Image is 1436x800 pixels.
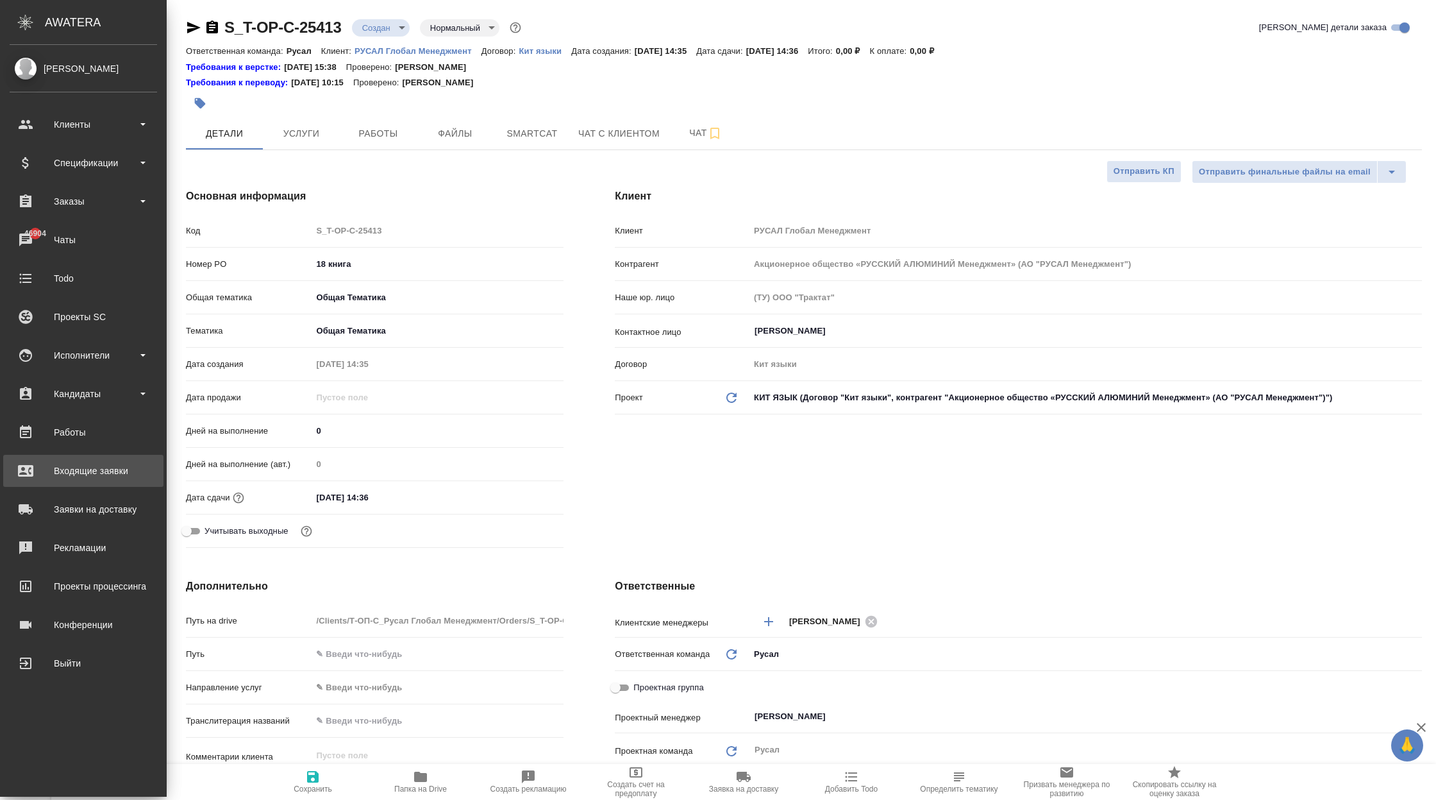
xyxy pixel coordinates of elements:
[578,126,660,142] span: Чат с клиентом
[45,10,167,35] div: AWATERA
[312,355,424,373] input: Пустое поле
[186,615,312,627] p: Путь на drive
[312,645,564,663] input: ✎ Введи что-нибудь
[347,126,409,142] span: Работы
[1021,780,1113,798] span: Призвать менеджера по развитию
[312,255,564,273] input: ✎ Введи что-нибудь
[355,46,481,56] p: РУСАЛ Глобал Менеджмент
[10,269,157,288] div: Todo
[749,387,1422,409] div: КИТ ЯЗЫК (Договор "Кит языки", контрагент "Акционерное общество «РУССКИЙ АЛЮМИНИЙ Менеджмент» (АО...
[615,225,749,237] p: Клиент
[355,45,481,56] a: РУСАЛ Глобал Менеджмент
[3,570,163,602] a: Проекты процессинга
[402,76,483,89] p: [PERSON_NAME]
[615,617,749,629] p: Клиентские менеджеры
[287,46,321,56] p: Русал
[346,61,396,74] p: Проверено:
[3,455,163,487] a: Входящие заявки
[1013,764,1121,800] button: Призвать менеджера по развитию
[259,764,367,800] button: Сохранить
[10,423,157,442] div: Работы
[186,258,312,271] p: Номер PO
[1259,21,1387,34] span: [PERSON_NAME] детали заказа
[186,189,564,204] h4: Основная информация
[870,46,910,56] p: К оплате:
[749,255,1422,273] input: Пустое поле
[10,461,157,481] div: Входящие заявки
[298,523,315,540] button: Выбери, если сб и вс нужно считать рабочими днями для выполнения заказа.
[10,538,157,557] div: Рекламации
[10,230,157,250] div: Чаты
[615,711,749,724] p: Проектный менеджер
[519,45,571,56] a: Кит языки
[571,46,634,56] p: Дата создания:
[3,262,163,294] a: Todo
[507,19,524,36] button: Доп статусы указывают на важность/срочность заказа
[749,643,1422,665] div: Русал
[3,493,163,525] a: Заявки на доставку
[615,291,749,304] p: Наше юр. лицо
[284,61,346,74] p: [DATE] 15:38
[1192,160,1378,183] button: Отправить финальные файлы на email
[367,764,474,800] button: Папка на Drive
[615,579,1422,594] h4: Ответственные
[797,764,905,800] button: Добавить Todo
[10,307,157,327] div: Проекты SC
[186,648,312,661] p: Путь
[312,488,424,507] input: ✎ Введи что-нибудь
[3,609,163,641] a: Конференции
[224,19,342,36] a: S_T-OP-C-25413
[205,525,288,538] span: Учитывать выходные
[194,126,255,142] span: Детали
[905,764,1013,800] button: Определить тематику
[10,346,157,365] div: Исполнители
[749,288,1422,307] input: Пустое поле
[186,89,214,117] button: Добавить тэг
[1121,764,1228,800] button: Скопировать ссылку на оценку заказа
[394,785,447,794] span: Папка на Drive
[424,126,486,142] span: Файлы
[615,745,692,758] p: Проектная команда
[186,681,312,694] p: Направление услуг
[352,19,410,37] div: Создан
[312,421,564,440] input: ✎ Введи что-нибудь
[186,491,230,504] p: Дата сдачи
[186,20,201,35] button: Скопировать ссылку для ЯМессенджера
[633,681,703,694] span: Проектная группа
[312,677,564,699] div: ✎ Введи что-нибудь
[749,221,1422,240] input: Пустое поле
[186,751,312,763] p: Комментарии клиента
[746,46,808,56] p: [DATE] 14:36
[17,227,54,240] span: 46904
[3,647,163,679] a: Выйти
[481,46,519,56] p: Договор:
[312,287,564,309] div: Общая Тематика
[321,46,355,56] p: Клиент:
[1199,165,1371,180] span: Отправить финальные файлы на email
[1415,330,1417,332] button: Open
[3,224,163,256] a: 46904Чаты
[490,785,567,794] span: Создать рекламацию
[709,785,778,794] span: Заявка на доставку
[186,425,312,438] p: Дней на выполнение
[271,126,332,142] span: Услуги
[10,153,157,173] div: Спецификации
[291,76,353,89] p: [DATE] 10:15
[675,125,737,141] span: Чат
[749,355,1422,373] input: Пустое поле
[582,764,690,800] button: Создать счет на предоплату
[395,61,476,74] p: [PERSON_NAME]
[707,126,722,141] svg: Подписаться
[186,76,291,89] div: Нажми, чтобы открыть папку с инструкцией
[353,76,403,89] p: Проверено:
[294,785,332,794] span: Сохранить
[808,46,835,56] p: Итого:
[615,189,1422,204] h4: Клиент
[10,62,157,76] div: [PERSON_NAME]
[1114,164,1174,179] span: Отправить КП
[3,416,163,448] a: Работы
[1192,160,1407,183] div: split button
[312,221,564,240] input: Пустое поле
[10,500,157,519] div: Заявки на доставку
[3,532,163,564] a: Рекламации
